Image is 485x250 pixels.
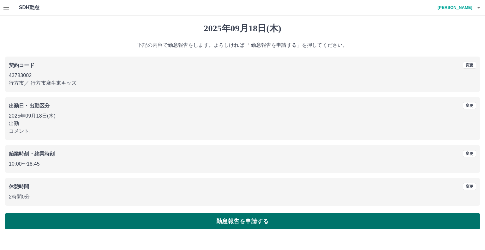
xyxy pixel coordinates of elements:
[9,193,476,201] p: 2時間0分
[463,62,476,69] button: 変更
[9,103,50,108] b: 出勤日・出勤区分
[463,102,476,109] button: 変更
[9,112,476,120] p: 2025年09月18日(木)
[9,184,29,189] b: 休憩時間
[463,183,476,190] button: 変更
[9,72,476,79] p: 43783002
[9,79,476,87] p: 行方市 ／ 行方市麻生東キッズ
[9,120,476,127] p: 出勤
[9,63,34,68] b: 契約コード
[5,41,480,49] p: 下記の内容で勤怠報告をします。よろしければ 「勤怠報告を申請する」を押してください。
[5,23,480,34] h1: 2025年09月18日(木)
[5,213,480,229] button: 勤怠報告を申請する
[9,160,476,168] p: 10:00 〜 18:45
[9,127,476,135] p: コメント:
[9,151,55,156] b: 始業時刻・終業時刻
[463,150,476,157] button: 変更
